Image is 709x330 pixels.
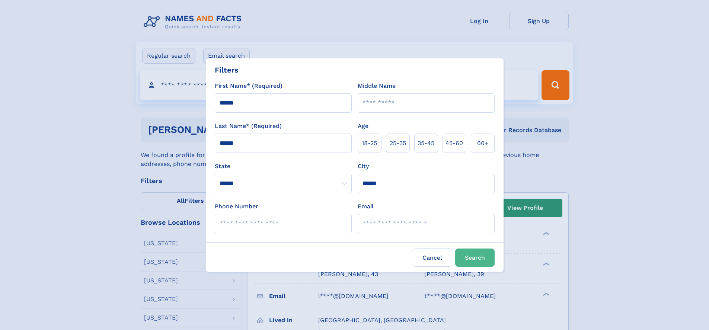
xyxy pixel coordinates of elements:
[477,139,488,148] span: 60+
[358,162,369,171] label: City
[418,139,434,148] span: 35‑45
[215,202,258,211] label: Phone Number
[358,122,368,131] label: Age
[445,139,463,148] span: 45‑60
[390,139,406,148] span: 25‑35
[215,162,352,171] label: State
[362,139,377,148] span: 18‑25
[215,122,282,131] label: Last Name* (Required)
[358,202,374,211] label: Email
[358,81,396,90] label: Middle Name
[215,64,239,76] div: Filters
[455,249,495,267] button: Search
[215,81,282,90] label: First Name* (Required)
[413,249,452,267] label: Cancel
